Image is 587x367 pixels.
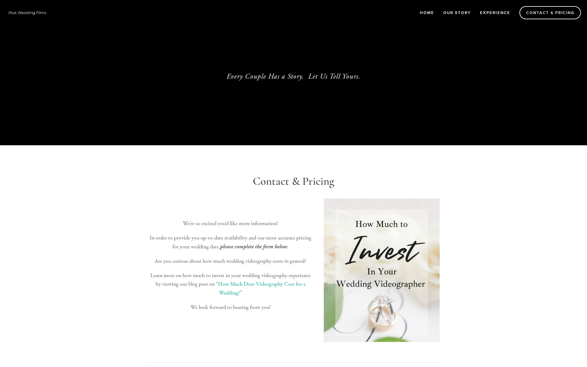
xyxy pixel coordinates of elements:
[147,175,440,188] h1: Contact & Pricing
[147,234,313,251] p: In order to provide you up-to-date availability and our most accurate pricing for your wedding da...
[147,257,313,266] p: Are you curious about how much wedding videography costs in general?
[147,271,313,298] p: Learn more on how much to invest in your wedding videography experience by viewing our blog post ...
[220,243,287,250] em: please complete the form below
[147,303,313,312] p: We look forward to hearing from you!
[519,6,581,19] a: Contact & Pricing
[416,8,438,18] a: Home
[324,198,440,342] img: How much does videography cost for a wedding
[157,71,430,82] p: Every Couple Has a Story. Let Us Tell Yours.
[218,280,307,296] a: How Much Does Videography Cost for a Wedding?
[439,8,475,18] a: Our Story
[476,8,514,18] a: Experience
[147,219,313,228] p: We’re so excited you’d like more information!
[6,8,49,17] img: Wisconsin Wedding Videographer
